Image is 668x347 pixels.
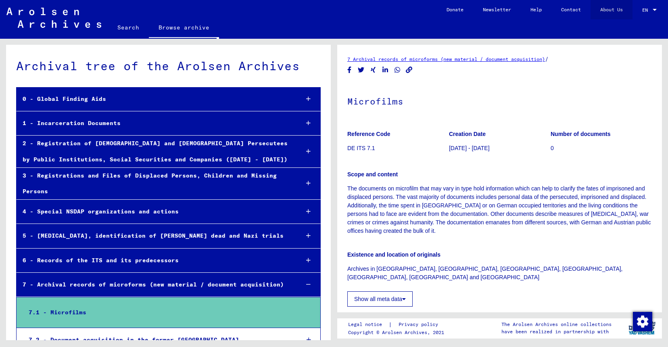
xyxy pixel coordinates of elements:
[347,131,390,137] b: Reference Code
[348,329,448,336] p: Copyright © Arolsen Archives, 2021
[551,131,611,137] b: Number of documents
[501,328,612,335] p: have been realized in partnership with
[16,57,321,75] div: Archival tree of the Arolsen Archives
[449,144,550,153] p: [DATE] - [DATE]
[348,320,448,329] div: |
[627,318,657,338] img: yv_logo.png
[17,136,293,167] div: 2 - Registration of [DEMOGRAPHIC_DATA] and [DEMOGRAPHIC_DATA] Persecutees by Public Institutions,...
[347,291,413,307] button: Show all meta data
[17,253,293,268] div: 6 - Records of the ITS and its predecessors
[369,65,378,75] button: Share on Xing
[347,56,545,62] a: 7 Archival records of microforms (new material / document acquisition)
[357,65,365,75] button: Share on Twitter
[347,184,652,235] p: The documents on microfilm that may vary in type hold information which can help to clarify the f...
[551,144,652,153] p: 0
[347,144,449,153] p: DE ITS 7.1
[347,251,440,258] b: Existence and location of originals
[449,131,486,137] b: Creation Date
[17,277,293,293] div: 7 - Archival records of microforms (new material / document acquisition)
[17,91,293,107] div: 0 - Global Finding Aids
[6,8,101,28] img: Arolsen_neg.svg
[345,65,354,75] button: Share on Facebook
[545,55,549,63] span: /
[392,320,448,329] a: Privacy policy
[405,65,413,75] button: Copy link
[393,65,402,75] button: Share on WhatsApp
[17,228,293,244] div: 5 - [MEDICAL_DATA], identification of [PERSON_NAME] dead and Nazi trials
[17,168,293,199] div: 3 - Registrations and Files of Displaced Persons, Children and Missing Persons
[149,18,219,39] a: Browse archive
[501,321,612,328] p: The Arolsen Archives online collections
[108,18,149,37] a: Search
[23,305,292,320] div: 7.1 - Microfilms
[633,312,652,331] img: Change consent
[17,115,293,131] div: 1 - Incarceration Documents
[347,265,623,280] span: Archives in [GEOGRAPHIC_DATA], [GEOGRAPHIC_DATA], [GEOGRAPHIC_DATA], [GEOGRAPHIC_DATA], [GEOGRAPH...
[17,204,293,219] div: 4 - Special NSDAP organizations and actions
[348,320,388,329] a: Legal notice
[642,7,651,13] span: EN
[347,83,652,118] h1: Microfilms
[381,65,390,75] button: Share on LinkedIn
[347,171,398,178] b: Scope and content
